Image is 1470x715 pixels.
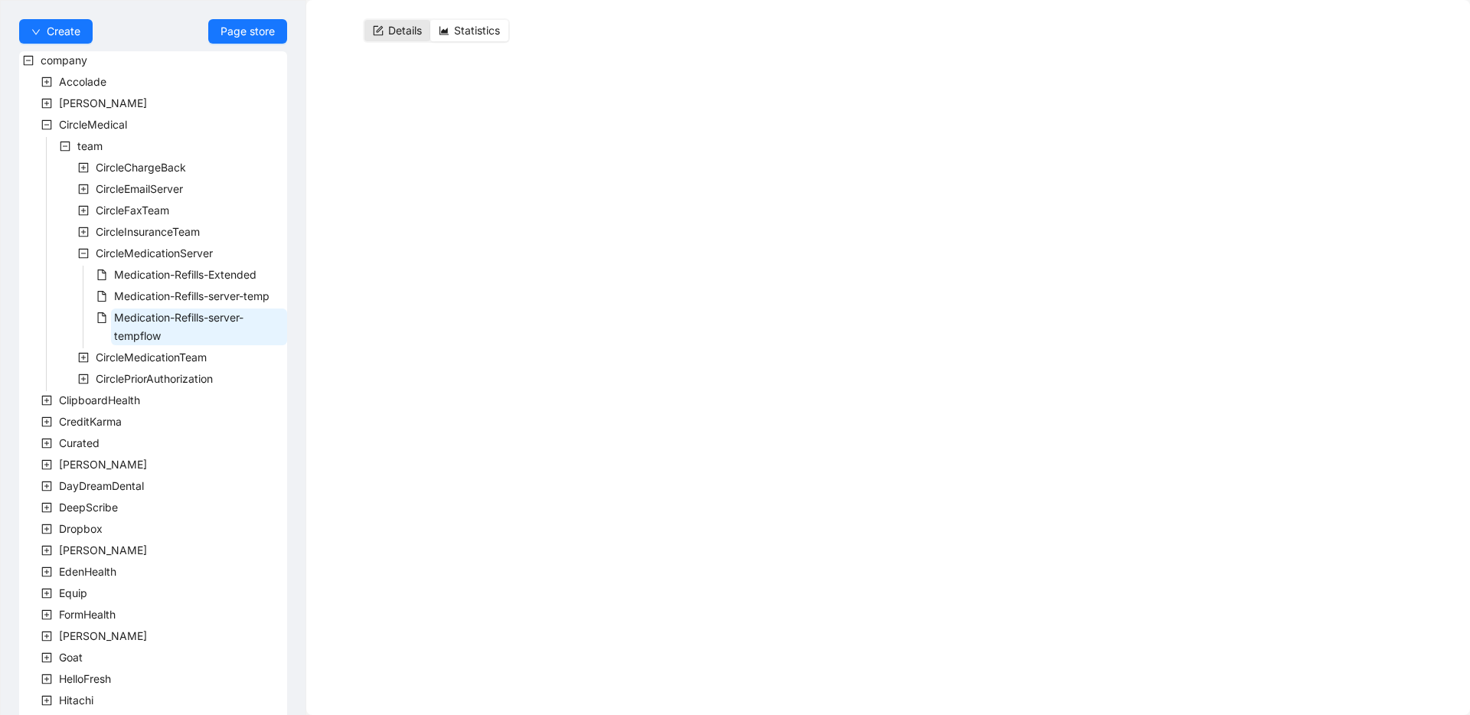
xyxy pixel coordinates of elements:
[56,563,119,581] span: EdenHealth
[208,19,287,44] a: Page store
[41,481,52,491] span: plus-square
[59,415,122,428] span: CreditKarma
[96,351,207,364] span: CircleMedicationTeam
[78,374,89,384] span: plus-square
[59,565,116,578] span: EdenHealth
[56,73,109,91] span: Accolade
[56,584,90,602] span: Equip
[96,161,186,174] span: CircleChargeBack
[59,393,140,406] span: ClipboardHealth
[59,436,100,449] span: Curated
[93,348,210,367] span: CircleMedicationTeam
[439,25,449,36] span: area-chart
[59,75,106,88] span: Accolade
[56,648,86,667] span: Goat
[19,19,93,44] button: downCreate
[96,372,213,385] span: CirclePriorAuthorization
[78,162,89,173] span: plus-square
[93,158,189,177] span: CircleChargeBack
[111,266,260,284] span: Medication-Refills-Extended
[41,631,52,642] span: plus-square
[56,391,143,410] span: ClipboardHealth
[59,479,144,492] span: DayDreamDental
[93,180,186,198] span: CircleEmailServer
[41,395,52,406] span: plus-square
[56,606,119,624] span: FormHealth
[77,139,103,152] span: team
[41,54,87,67] span: company
[41,416,52,427] span: plus-square
[114,311,243,342] span: Medication-Refills-server-tempflow
[78,352,89,363] span: plus-square
[74,137,106,155] span: team
[56,434,103,452] span: Curated
[41,524,52,534] span: plus-square
[59,608,116,621] span: FormHealth
[56,477,147,495] span: DayDreamDental
[56,691,96,710] span: Hitachi
[78,184,89,194] span: plus-square
[41,588,52,599] span: plus-square
[56,627,150,645] span: Garner
[60,141,70,152] span: minus-square
[96,225,200,238] span: CircleInsuranceTeam
[56,94,150,113] span: Alma
[41,502,52,513] span: plus-square
[41,77,52,87] span: plus-square
[373,25,384,36] span: form
[23,55,34,66] span: minus-square
[59,501,118,514] span: DeepScribe
[59,96,147,109] span: [PERSON_NAME]
[59,522,103,535] span: Dropbox
[96,246,213,260] span: CircleMedicationServer
[56,455,150,474] span: Darby
[56,670,114,688] span: HelloFresh
[78,205,89,216] span: plus-square
[47,23,80,40] span: Create
[114,289,269,302] span: Medication-Refills-server-temp
[31,28,41,37] span: down
[93,201,172,220] span: CircleFaxTeam
[93,370,216,388] span: CirclePriorAuthorization
[59,629,147,642] span: [PERSON_NAME]
[96,269,107,280] span: file
[41,609,52,620] span: plus-square
[59,694,93,707] span: Hitachi
[41,652,52,663] span: plus-square
[96,204,169,217] span: CircleFaxTeam
[454,24,500,37] span: Statistics
[59,651,83,664] span: Goat
[56,520,106,538] span: Dropbox
[78,248,89,259] span: minus-square
[41,674,52,684] span: plus-square
[111,309,287,345] span: Medication-Refills-server-tempflow
[220,23,275,40] span: Page store
[93,244,216,263] span: CircleMedicationServer
[56,541,150,560] span: Earnest
[38,51,90,70] span: company
[59,458,147,471] span: [PERSON_NAME]
[96,182,183,195] span: CircleEmailServer
[78,227,89,237] span: plus-square
[41,695,52,706] span: plus-square
[56,413,125,431] span: CreditKarma
[93,223,203,241] span: CircleInsuranceTeam
[388,24,422,37] span: Details
[41,438,52,449] span: plus-square
[59,544,147,557] span: [PERSON_NAME]
[56,498,121,517] span: DeepScribe
[41,459,52,470] span: plus-square
[111,287,273,305] span: Medication-Refills-server-temp
[41,566,52,577] span: plus-square
[59,672,111,685] span: HelloFresh
[41,98,52,109] span: plus-square
[96,312,107,323] span: file
[59,586,87,599] span: Equip
[59,118,127,131] span: CircleMedical
[56,116,130,134] span: CircleMedical
[41,119,52,130] span: minus-square
[41,545,52,556] span: plus-square
[96,291,107,302] span: file
[114,268,256,281] span: Medication-Refills-Extended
